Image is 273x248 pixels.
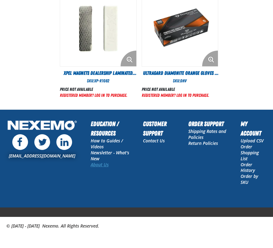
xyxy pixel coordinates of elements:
div: Price not available [142,86,209,92]
button: Enlarge Product Image. Opens a popup [121,51,136,66]
a: Registered Member? Log In to purchase. [60,93,127,98]
a: Registered Member? Log In to purchase. [142,93,209,98]
a: Shipping Rates and Policies [188,128,226,140]
a: Order History [241,162,255,174]
span: XP-R1082 [94,78,109,83]
span: XPEL Magnets Dealership Laminated Monroney Stickers (Pack of 2 Magnets) [64,70,136,90]
div: SKU: [60,78,137,84]
a: Order by SKU [241,173,258,185]
h2: Education / Resources [91,119,130,138]
a: Ultragard Diamonite Orange Gloves - (7/8 mil) - (100 gloves per box MIN 10 box order) [142,70,219,77]
h2: Order Support [188,119,228,129]
img: Nexemo Logo [6,119,78,133]
div: SKU: [142,78,219,84]
a: About Us [91,162,109,168]
h2: My Account [241,119,267,138]
h2: Customer Support [143,119,176,138]
a: Shopping List [241,150,259,162]
a: Return Policies [188,140,218,146]
a: XPEL Magnets Dealership Laminated Monroney Stickers (Pack of 2 Magnets) [60,70,137,77]
span: Ultragard Diamonite Orange Gloves - (7/8 mil) - (100 gloves per box MIN 10 box order) [143,70,219,90]
span: DHV [180,78,187,83]
a: How to Guides / Videos [91,138,123,150]
a: Upload CSV Order [241,138,264,150]
a: Newsletter - What's New [91,150,129,162]
button: Enlarge Product Image. Opens a popup [202,51,218,66]
div: Price not available [60,86,127,92]
a: [EMAIL_ADDRESS][DOMAIN_NAME] [9,153,75,159]
a: Contact Us [143,138,165,144]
